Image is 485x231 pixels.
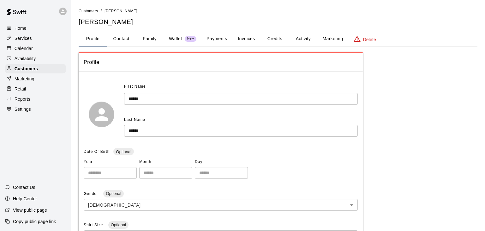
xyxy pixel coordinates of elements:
span: Optional [103,191,123,196]
a: Customers [5,64,66,73]
p: Services [15,35,32,41]
span: [PERSON_NAME] [105,9,137,13]
p: Copy public page link [13,218,56,225]
div: basic tabs example [79,31,477,47]
button: Family [135,31,164,47]
p: Calendar [15,45,33,52]
button: Credits [260,31,289,47]
p: Delete [363,36,376,43]
p: Customers [15,66,38,72]
a: Marketing [5,74,66,84]
p: Reports [15,96,30,102]
span: Day [195,157,248,167]
a: Calendar [5,44,66,53]
h5: [PERSON_NAME] [79,18,477,26]
a: Customers [79,8,98,13]
button: Marketing [317,31,348,47]
li: / [101,8,102,14]
p: Contact Us [13,184,35,190]
a: Home [5,23,66,33]
button: Activity [289,31,317,47]
span: Profile [84,58,358,66]
p: Home [15,25,27,31]
button: Invoices [232,31,260,47]
p: Help Center [13,196,37,202]
span: Shirt Size [84,223,105,227]
span: Date Of Birth [84,149,110,154]
a: Retail [5,84,66,94]
span: Gender [84,191,99,196]
div: [DEMOGRAPHIC_DATA] [84,199,358,211]
button: Profile [79,31,107,47]
nav: breadcrumb [79,8,477,15]
p: Retail [15,86,26,92]
button: Payments [201,31,232,47]
p: Settings [15,106,31,112]
p: Wallet [169,35,182,42]
p: Marketing [15,76,34,82]
span: Year [84,157,137,167]
button: Contact [107,31,135,47]
a: Services [5,34,66,43]
span: Last Name [124,117,145,122]
span: Optional [113,149,134,154]
span: Customers [79,9,98,13]
a: Reports [5,94,66,104]
p: Availability [15,55,36,62]
span: Month [139,157,192,167]
span: Optional [108,222,129,227]
a: Availability [5,54,66,63]
p: View public page [13,207,47,213]
span: New [185,37,196,41]
a: Settings [5,104,66,114]
span: First Name [124,82,146,92]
